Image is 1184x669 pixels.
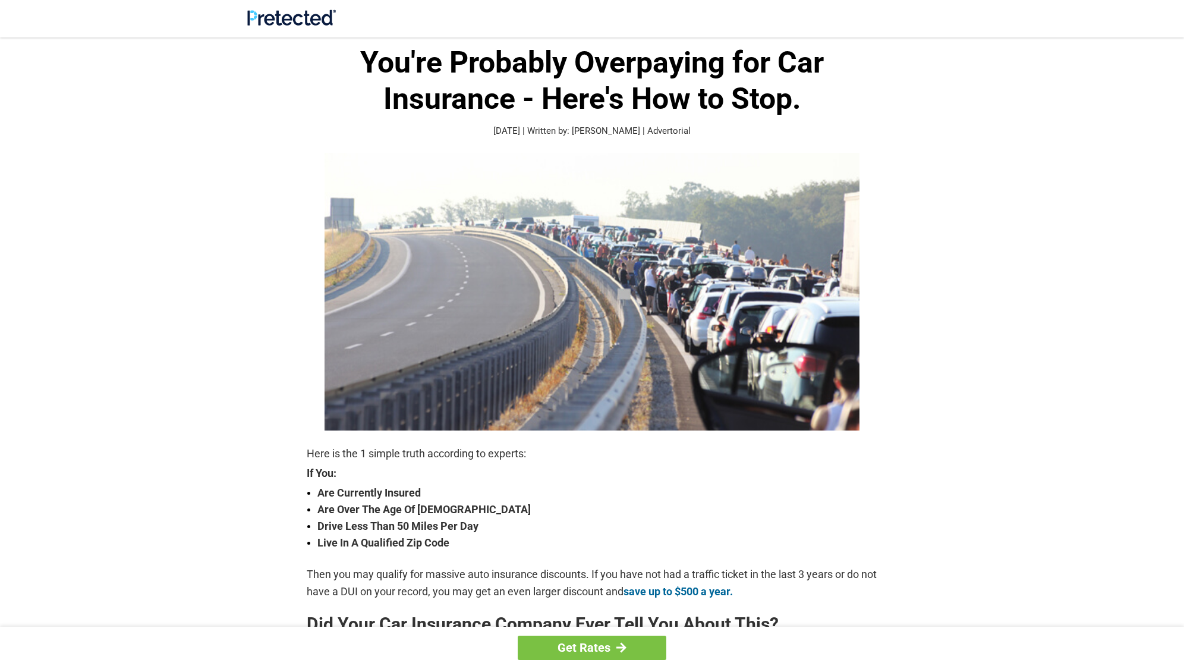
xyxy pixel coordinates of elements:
strong: Drive Less Than 50 Miles Per Day [317,518,877,535]
p: Here is the 1 simple truth according to experts: [307,445,877,462]
strong: If You: [307,468,877,479]
h1: You're Probably Overpaying for Car Insurance - Here's How to Stop. [307,45,877,117]
h2: Did Your Car Insurance Company Ever Tell You About This? [307,615,877,634]
strong: Are Over The Age Of [DEMOGRAPHIC_DATA] [317,501,877,518]
a: save up to $500 a year. [624,585,733,598]
a: Site Logo [247,17,336,28]
p: Then you may qualify for massive auto insurance discounts. If you have not had a traffic ticket i... [307,566,877,599]
img: Site Logo [247,10,336,26]
a: Get Rates [518,636,666,660]
p: [DATE] | Written by: [PERSON_NAME] | Advertorial [307,124,877,138]
strong: Live In A Qualified Zip Code [317,535,877,551]
strong: Are Currently Insured [317,485,877,501]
